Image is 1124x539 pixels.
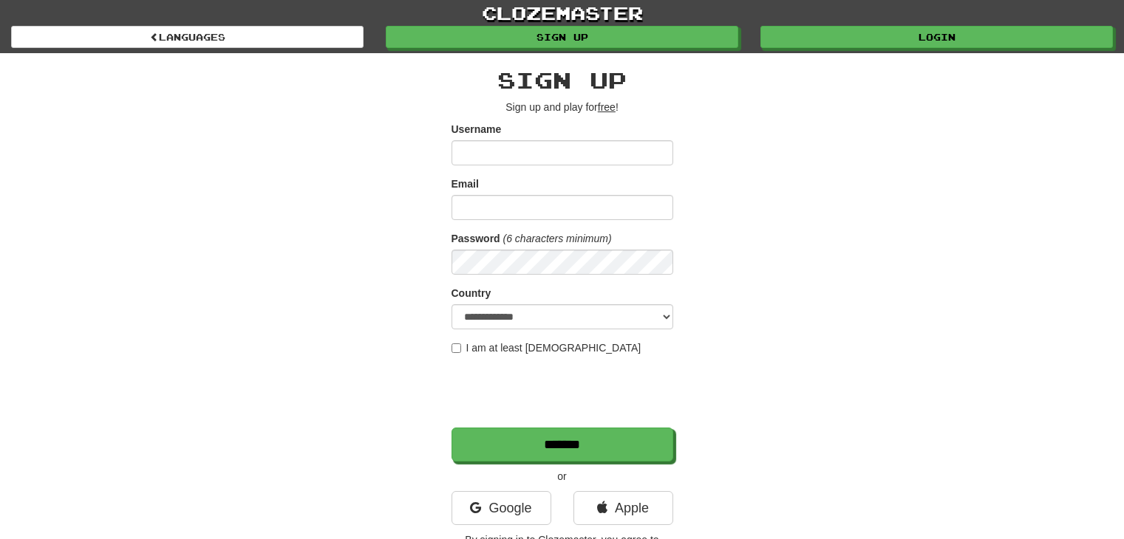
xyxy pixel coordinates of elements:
label: I am at least [DEMOGRAPHIC_DATA] [452,340,641,355]
u: free [598,101,616,113]
iframe: reCAPTCHA [452,363,676,420]
label: Email [452,176,479,191]
em: (6 characters minimum) [503,233,612,244]
label: Password [452,231,500,246]
input: I am at least [DEMOGRAPHIC_DATA] [452,343,461,353]
p: Sign up and play for ! [452,100,673,114]
a: Languages [11,26,364,48]
label: Country [452,286,491,301]
a: Google [452,491,551,525]
p: or [452,469,673,484]
label: Username [452,122,502,137]
h2: Sign up [452,68,673,92]
a: Login [760,26,1113,48]
a: Apple [573,491,673,525]
a: Sign up [386,26,738,48]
